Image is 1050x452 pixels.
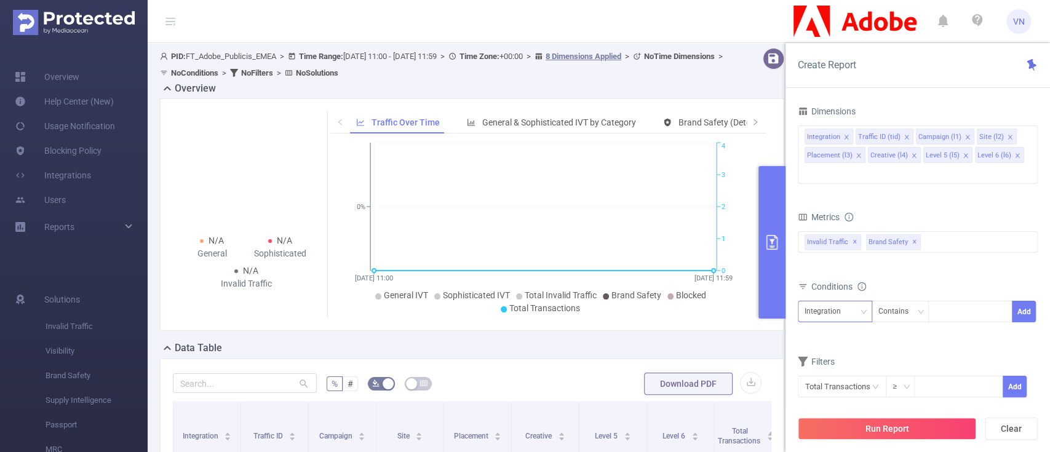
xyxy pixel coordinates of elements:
span: Invalid Traffic [805,234,861,250]
div: General [178,247,246,260]
span: Brand Safety [611,290,661,300]
span: Filters [798,357,835,367]
i: icon: caret-down [289,435,296,439]
div: Traffic ID (tid) [858,129,901,145]
span: General IVT [384,290,428,300]
i: icon: caret-down [359,435,365,439]
li: Integration [805,129,853,145]
span: Dimensions [798,106,856,116]
li: Level 6 (l6) [975,147,1024,163]
span: Supply Intelligence [46,388,148,413]
span: Solutions [44,287,80,312]
i: icon: table [420,379,428,387]
i: icon: caret-up [416,430,423,434]
i: icon: user [160,52,171,60]
span: Total Transactions [509,303,580,313]
i: icon: close [856,153,862,160]
div: Sort [624,430,631,438]
div: Sort [224,430,231,438]
button: Run Report [798,418,976,440]
span: Level 6 [662,432,687,440]
i: icon: info-circle [857,282,866,291]
b: No Filters [241,68,273,77]
i: icon: caret-up [624,430,630,434]
b: PID: [171,52,186,61]
span: Brand Safety (Detected) [678,117,770,127]
span: Reports [44,222,74,232]
li: Traffic ID (tid) [856,129,913,145]
i: icon: down [860,308,867,317]
span: > [218,68,230,77]
span: Invalid Traffic [46,314,148,339]
tspan: 0% [357,203,365,211]
div: Sort [494,430,501,438]
div: Placement (l3) [807,148,853,164]
a: Help Center (New) [15,89,114,114]
span: Total Transactions [718,427,762,445]
i: icon: close [911,153,917,160]
div: Invalid Traffic [212,277,280,290]
i: icon: left [336,118,344,125]
span: > [273,68,285,77]
div: Sort [288,430,296,438]
span: VN [1013,9,1025,34]
span: Conditions [811,282,866,291]
span: Traffic Over Time [372,117,440,127]
span: General & Sophisticated IVT by Category [482,117,636,127]
a: Overview [15,65,79,89]
tspan: 4 [722,143,725,151]
span: N/A [277,236,292,245]
span: Total Invalid Traffic [525,290,597,300]
b: No Time Dimensions [644,52,715,61]
span: Campaign [319,432,354,440]
i: icon: caret-up [558,430,565,434]
a: Usage Notification [15,114,115,138]
i: icon: caret-down [691,435,698,439]
span: ✕ [912,235,917,250]
span: > [621,52,633,61]
div: Level 5 (l5) [926,148,960,164]
i: icon: down [903,383,910,392]
img: Protected Media [13,10,135,35]
u: 8 Dimensions Applied [546,52,621,61]
i: icon: close [963,153,969,160]
div: ≥ [893,376,905,397]
div: Sort [358,430,365,438]
div: Sort [691,430,699,438]
i: icon: right [752,118,759,125]
button: Download PDF [644,373,733,395]
i: icon: close [1014,153,1020,160]
span: Create Report [798,59,856,71]
li: Level 5 (l5) [923,147,972,163]
li: Creative (l4) [868,147,921,163]
i: icon: caret-up [289,430,296,434]
i: icon: info-circle [845,213,853,221]
i: icon: caret-up [225,430,231,434]
tspan: 1 [722,235,725,243]
i: icon: bg-colors [372,379,380,387]
tspan: 2 [722,203,725,211]
button: Clear [985,418,1038,440]
span: Passport [46,413,148,437]
b: No Solutions [296,68,338,77]
b: Time Zone: [459,52,499,61]
div: Contains [878,301,917,322]
b: No Conditions [171,68,218,77]
tspan: [DATE] 11:59 [694,274,733,282]
button: Add [1012,301,1036,322]
b: Time Range: [299,52,343,61]
a: Users [15,188,66,212]
span: Site [397,432,412,440]
div: Campaign (l1) [918,129,961,145]
i: icon: close [904,134,910,141]
span: FT_Adobe_Publicis_EMEA [DATE] 11:00 - [DATE] 11:59 +00:00 [160,52,726,77]
span: Brand Safety [46,363,148,388]
li: Campaign (l1) [916,129,974,145]
span: Visibility [46,339,148,363]
span: Integration [183,432,220,440]
span: Traffic ID [253,432,285,440]
span: Placement [454,432,490,440]
div: Sort [415,430,423,438]
span: Brand Safety [866,234,921,250]
i: icon: caret-down [558,435,565,439]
